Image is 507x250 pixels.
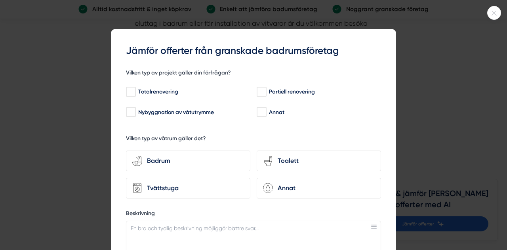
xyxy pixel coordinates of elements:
label: Beskrivning [126,210,381,219]
h5: Vilken typ av projekt gäller din förfrågan? [126,69,231,79]
h5: Vilken typ av våtrum gäller det? [126,135,206,145]
h3: Jämför offerter från granskade badrumsföretag [126,44,381,58]
input: Partiell renovering [257,88,266,96]
input: Totalrenovering [126,88,135,96]
input: Nybyggnation av våtutrymme [126,108,135,116]
input: Annat [257,108,266,116]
